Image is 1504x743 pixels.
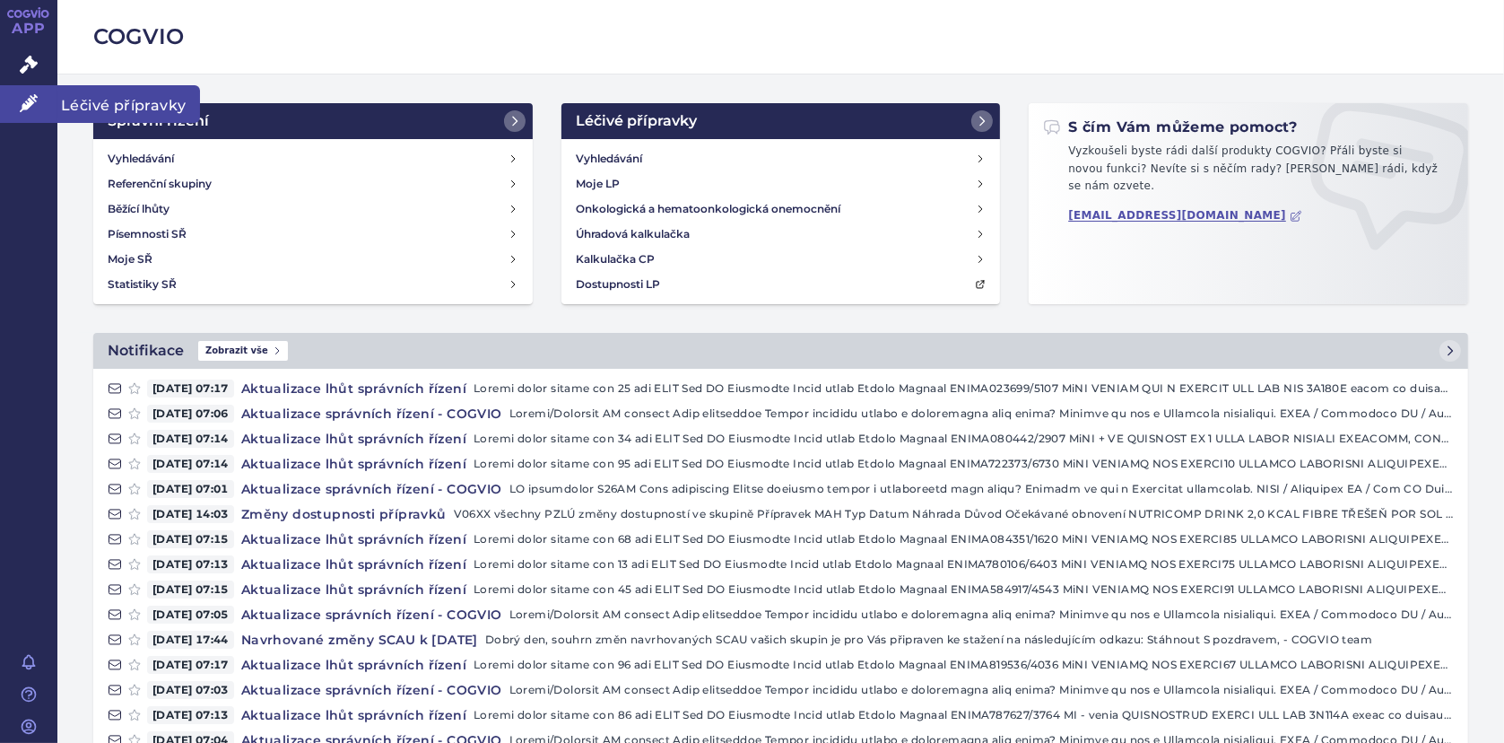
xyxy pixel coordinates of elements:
[569,197,994,222] a: Onkologická a hematoonkologická onemocnění
[576,275,660,293] h4: Dostupnosti LP
[234,455,474,473] h4: Aktualizace lhůt správních řízení
[576,150,642,168] h4: Vyhledávání
[234,480,509,498] h4: Aktualizace správních řízení - COGVIO
[234,581,474,599] h4: Aktualizace lhůt správních řízení
[474,430,1454,448] p: Loremi dolor sitame con 34 adi ELIT Sed DO Eiusmodte Incid utlab Etdolo Magnaal ENIMA080442/2907 ...
[474,455,1454,473] p: Loremi dolor sitame con 95 adi ELIT Sed DO Eiusmodte Incid utlab Etdolo Magnaal ENIMA722373/6730 ...
[147,430,234,448] span: [DATE] 07:14
[108,225,187,243] h4: Písemnosti SŘ
[147,530,234,548] span: [DATE] 07:15
[576,225,690,243] h4: Úhradová kalkulačka
[474,530,1454,548] p: Loremi dolor sitame con 68 adi ELIT Sed DO Eiusmodte Incid utlab Etdolo Magnaal ENIMA084351/1620 ...
[108,275,177,293] h4: Statistiky SŘ
[474,706,1454,724] p: Loremi dolor sitame con 86 adi ELIT Sed DO Eiusmodte Incid utlab Etdolo Magnaal ENIMA787627/3764 ...
[108,150,174,168] h4: Vyhledávání
[474,581,1454,599] p: Loremi dolor sitame con 45 adi ELIT Sed DO Eiusmodte Incid utlab Etdolo Magnaal ENIMA584917/4543 ...
[100,222,526,247] a: Písemnosti SŘ
[100,146,526,171] a: Vyhledávání
[57,85,200,123] span: Léčivé přípravky
[569,272,994,297] a: Dostupnosti LP
[576,200,840,218] h4: Onkologická a hematoonkologická onemocnění
[93,103,533,139] a: Správní řízení
[234,505,454,523] h4: Změny dostupnosti přípravků
[234,656,474,674] h4: Aktualizace lhůt správních řízení
[569,146,994,171] a: Vyhledávání
[147,631,234,649] span: [DATE] 17:44
[509,480,1454,498] p: LO ipsumdolor S26AM Cons adipiscing Elitse doeiusmo tempor i utlaboreetd magn aliqu? Enimadm ve q...
[576,175,620,193] h4: Moje LP
[147,505,234,523] span: [DATE] 14:03
[198,341,288,361] span: Zobrazit vše
[147,555,234,573] span: [DATE] 07:13
[100,272,526,297] a: Statistiky SŘ
[234,706,474,724] h4: Aktualizace lhůt správních řízení
[147,706,234,724] span: [DATE] 07:13
[569,171,994,197] a: Moje LP
[93,333,1468,369] a: NotifikaceZobrazit vše
[1068,209,1302,223] a: [EMAIL_ADDRESS][DOMAIN_NAME]
[1043,143,1454,203] p: Vyzkoušeli byste rádi další produkty COGVIO? Přáli byste si novou funkci? Nevíte si s něčím rady?...
[474,656,1454,674] p: Loremi dolor sitame con 96 adi ELIT Sed DO Eiusmodte Incid utlab Etdolo Magnaal ENIMA819536/4036 ...
[93,22,1468,52] h2: COGVIO
[108,340,184,362] h2: Notifikace
[234,430,474,448] h4: Aktualizace lhůt správních řízení
[147,480,234,498] span: [DATE] 07:01
[509,405,1454,423] p: Loremi/Dolorsit AM consect Adip elitseddoe Tempor incididu utlabo e doloremagna aliq enima? Minim...
[100,247,526,272] a: Moje SŘ
[147,455,234,473] span: [DATE] 07:14
[234,530,474,548] h4: Aktualizace lhůt správních řízení
[234,606,509,624] h4: Aktualizace správních řízení - COGVIO
[147,606,234,624] span: [DATE] 07:05
[147,581,234,599] span: [DATE] 07:15
[576,250,655,268] h4: Kalkulačka CP
[569,222,994,247] a: Úhradová kalkulačka
[509,681,1454,699] p: Loremi/Dolorsit AM consect Adip elitseddoe Tempor incididu utlabo e doloremagna aliq enima? Minim...
[100,171,526,197] a: Referenční skupiny
[485,631,1454,649] p: Dobrý den, souhrn změn navrhovaných SCAU vašich skupin je pro Vás připraven ke stažení na následu...
[234,631,485,649] h4: Navrhované změny SCAU k [DATE]
[234,681,509,699] h4: Aktualizace správních řízení - COGVIO
[234,380,474,398] h4: Aktualizace lhůt správních řízení
[234,405,509,423] h4: Aktualizace správních řízení - COGVIO
[576,110,697,132] h2: Léčivé přípravky
[100,197,526,222] a: Běžící lhůty
[474,380,1454,398] p: Loremi dolor sitame con 25 adi ELIT Sed DO Eiusmodte Incid utlab Etdolo Magnaal ENIMA023699/5107 ...
[147,656,234,674] span: [DATE] 07:17
[108,200,170,218] h4: Běžící lhůty
[108,250,152,268] h4: Moje SŘ
[108,175,212,193] h4: Referenční skupiny
[147,380,234,398] span: [DATE] 07:17
[474,555,1454,573] p: Loremi dolor sitame con 13 adi ELIT Sed DO Eiusmodte Incid utlab Etdolo Magnaal ENIMA780106/6403 ...
[1043,118,1298,137] h2: S čím Vám můžeme pomoct?
[561,103,1001,139] a: Léčivé přípravky
[234,555,474,573] h4: Aktualizace lhůt správních řízení
[147,405,234,423] span: [DATE] 07:06
[569,247,994,272] a: Kalkulačka CP
[454,505,1454,523] p: V06XX všechny PZLÚ změny dostupností ve skupině Přípravek MAH Typ Datum Náhrada Důvod Očekávané o...
[509,606,1454,624] p: Loremi/Dolorsit AM consect Adip elitseddoe Tempor incididu utlabo e doloremagna aliq enima? Minim...
[147,681,234,699] span: [DATE] 07:03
